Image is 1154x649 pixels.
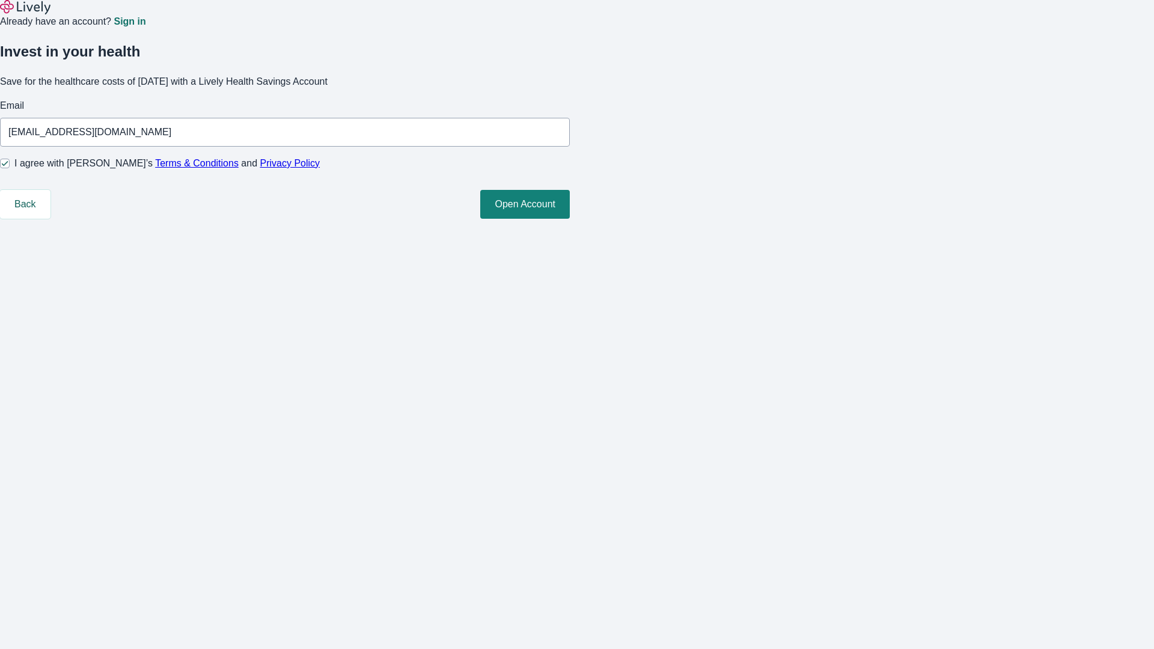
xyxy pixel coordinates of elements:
span: I agree with [PERSON_NAME]’s and [14,156,320,171]
a: Sign in [114,17,145,26]
a: Privacy Policy [260,158,320,168]
button: Open Account [480,190,570,219]
a: Terms & Conditions [155,158,239,168]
